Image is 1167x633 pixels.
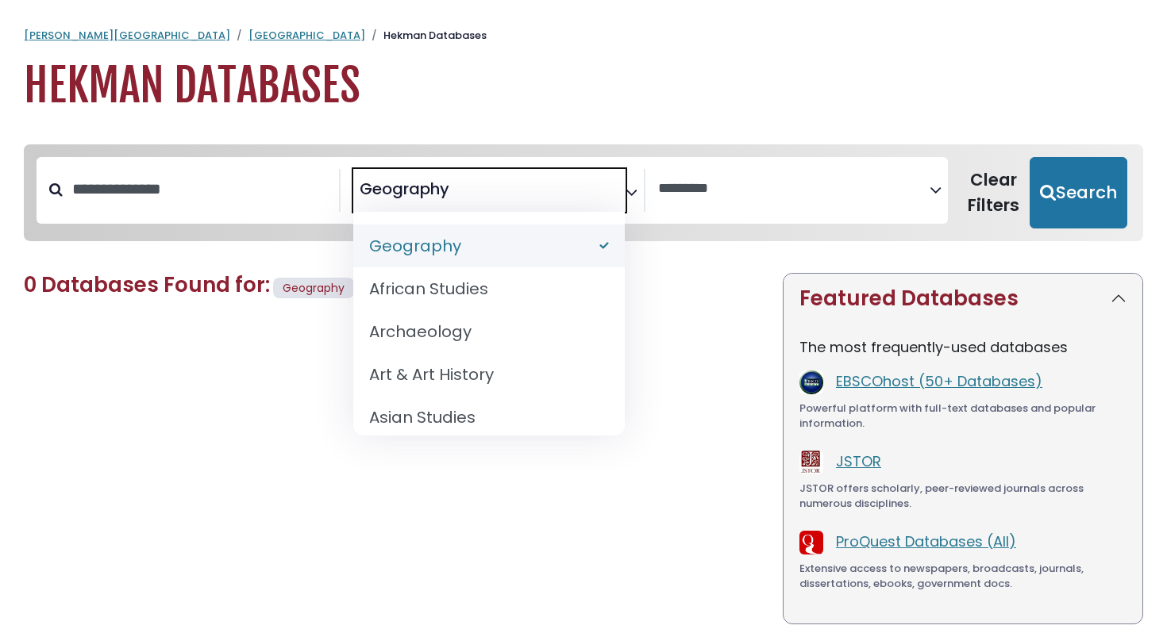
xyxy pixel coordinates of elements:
a: JSTOR [836,451,881,471]
a: ProQuest Databases (All) [836,531,1016,551]
li: Art & Art History [353,353,625,396]
textarea: Search [658,181,930,198]
nav: breadcrumb [24,28,1143,44]
a: [PERSON_NAME][GEOGRAPHIC_DATA] [24,28,230,43]
h1: Hekman Databases [24,59,1143,113]
li: Archaeology [353,310,625,353]
li: Hekman Databases [365,28,487,44]
li: Geography [353,177,449,201]
li: African Studies [353,267,625,310]
div: Extensive access to newspapers, broadcasts, journals, dissertations, ebooks, government docs. [799,561,1127,592]
button: Featured Databases [784,274,1142,324]
span: Geography [273,278,354,299]
div: Powerful platform with full-text databases and popular information. [799,401,1127,432]
div: JSTOR offers scholarly, peer-reviewed journals across numerous disciplines. [799,481,1127,512]
button: Submit for Search Results [1030,157,1127,228]
a: [GEOGRAPHIC_DATA] [248,28,365,43]
button: Clear Filters [957,157,1030,228]
p: The most frequently-used databases [799,336,1127,358]
span: Geography [360,177,449,201]
textarea: Search [453,186,464,202]
li: Asian Studies [353,396,625,439]
li: Geography [353,224,625,267]
span: 0 Databases Found for: [24,270,270,299]
a: EBSCOhost (50+ Databases) [836,371,1042,391]
nav: Search filters [24,144,1143,241]
input: Search database by title or keyword [63,176,339,202]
